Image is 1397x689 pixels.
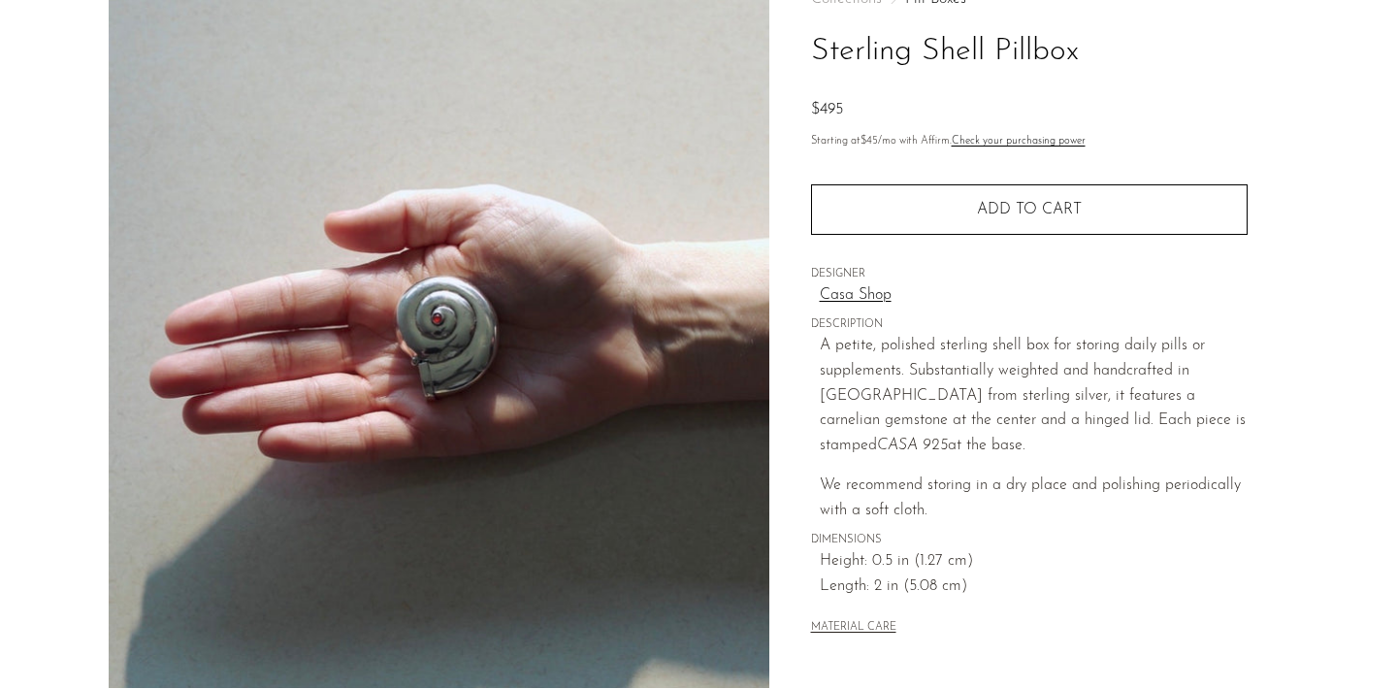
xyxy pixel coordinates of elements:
[820,334,1248,458] p: A petite, polished sterling shell box for storing daily pills or supplements. Substantially weigh...
[811,27,1248,77] h1: Sterling Shell Pillbox
[811,102,843,117] span: $495
[820,474,1248,523] p: We recommend storing in a dry place and polishing periodically with a soft cloth.
[820,549,1248,574] span: Height: 0.5 in (1.27 cm)
[820,283,1248,309] a: Casa Shop
[811,316,1248,334] span: DESCRIPTION
[811,133,1248,150] p: Starting at /mo with Affirm.
[811,621,896,636] button: MATERIAL CARE
[861,136,878,147] span: $45
[811,266,1248,283] span: DESIGNER
[977,202,1082,217] span: Add to cart
[811,532,1248,549] span: DIMENSIONS
[820,574,1248,600] span: Length: 2 in (5.08 cm)
[811,184,1248,235] button: Add to cart
[952,136,1086,147] a: Check your purchasing power - Learn more about Affirm Financing (opens in modal)
[877,438,948,453] em: CASA 925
